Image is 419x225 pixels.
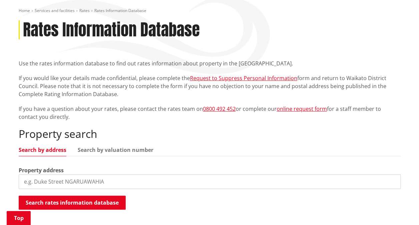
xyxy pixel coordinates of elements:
[94,8,146,13] span: Rates Information Database
[35,8,75,13] a: Services and facilities
[203,105,236,112] a: 0800 492 452
[19,59,401,67] p: Use the rates information database to find out rates information about property in the [GEOGRAPHI...
[19,128,401,140] h2: Property search
[388,197,412,221] iframe: Messenger Launcher
[19,8,401,14] nav: breadcrumb
[277,105,327,112] a: online request form
[190,74,297,82] a: Request to Suppress Personal Information
[23,20,200,40] h1: Rates Information Database
[19,8,30,13] a: Home
[19,196,126,210] button: Search rates information database
[19,74,401,98] p: If you would like your details made confidential, please complete the form and return to Waikato ...
[19,174,401,189] input: e.g. Duke Street NGARUAWAHIA
[19,166,64,174] label: Property address
[79,8,90,13] a: Rates
[78,147,153,153] a: Search by valuation number
[19,147,66,153] a: Search by address
[7,211,31,225] a: Top
[19,105,401,121] p: If you have a question about your rates, please contact the rates team on or complete our for a s...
